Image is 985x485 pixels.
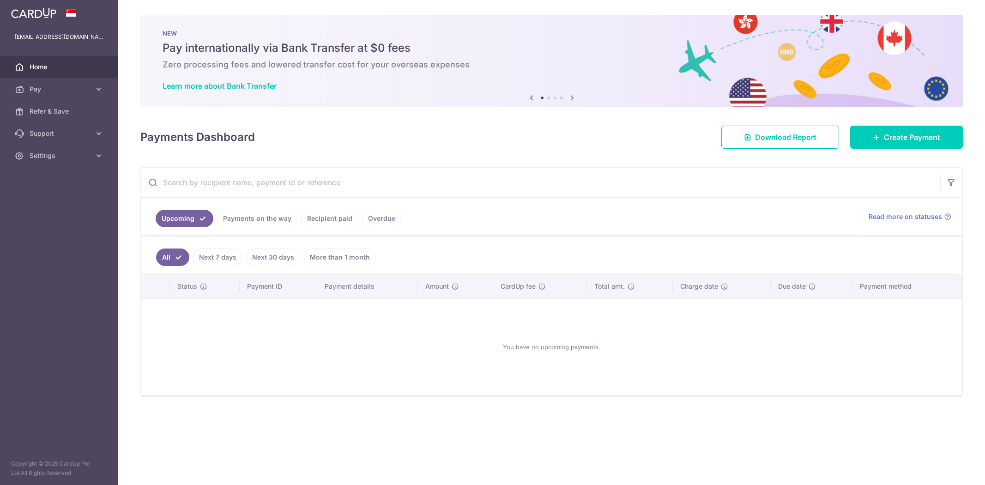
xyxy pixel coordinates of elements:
span: Create Payment [884,132,940,143]
a: Read more on statuses [869,212,951,221]
h6: Zero processing fees and lowered transfer cost for your overseas expenses [163,59,941,70]
span: Settings [30,151,91,160]
a: Overdue [362,210,401,227]
a: Download Report [721,126,839,149]
a: All [156,249,189,266]
a: Next 7 days [193,249,242,266]
span: Charge date [680,282,718,291]
img: CardUp [11,7,56,18]
a: Learn more about Bank Transfer [163,81,277,91]
span: Refer & Save [30,107,91,116]
a: More than 1 month [304,249,376,266]
a: Recipient paid [301,210,358,227]
a: Upcoming [156,210,213,227]
p: NEW [163,30,941,37]
img: Bank transfer banner [140,15,963,107]
input: Search by recipient name, payment id or reference [141,168,940,197]
span: Read more on statuses [869,212,942,221]
span: Due date [778,282,806,291]
span: Support [30,129,91,138]
a: Next 30 days [246,249,300,266]
h5: Pay internationally via Bank Transfer at $0 fees [163,41,941,55]
span: Total amt. [594,282,625,291]
div: You have no upcoming payments. [152,306,951,388]
span: Home [30,62,91,72]
a: Create Payment [850,126,963,149]
th: Payment method [852,274,962,298]
th: Payment ID [240,274,317,298]
span: Amount [425,282,449,291]
p: [EMAIL_ADDRESS][DOMAIN_NAME] [15,32,103,42]
span: Pay [30,85,91,94]
th: Payment details [317,274,418,298]
a: Payments on the way [217,210,297,227]
h4: Payments Dashboard [140,129,255,145]
span: Status [177,282,197,291]
span: Download Report [755,132,816,143]
span: CardUp fee [501,282,536,291]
